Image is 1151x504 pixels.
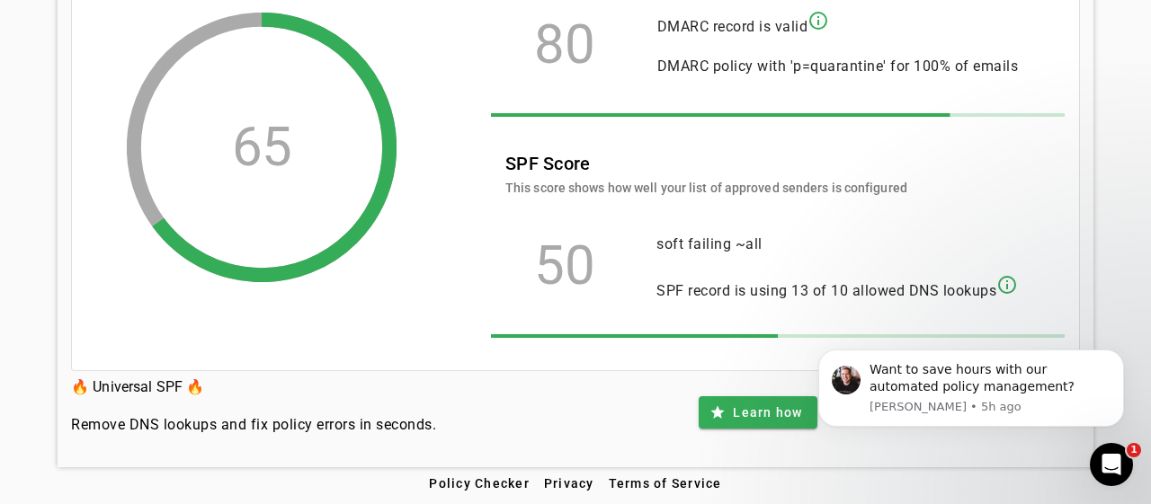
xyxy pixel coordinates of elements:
[656,235,763,252] span: soft failing ~all
[657,57,1019,75] span: DMARC policy with 'p=quarantine' for 100% of emails
[71,414,436,436] h4: Remove DNS lookups and fix policy errors in seconds.
[807,10,829,31] mat-icon: info_outline
[602,467,729,500] button: Terms of Service
[657,18,808,35] span: DMARC record is valid
[429,476,530,491] span: Policy Checker
[1127,443,1141,457] span: 1
[505,149,907,178] mat-card-title: SPF Score
[656,282,996,299] span: SPF record is using 13 of 10 allowed DNS lookups
[699,396,816,429] button: Learn how
[71,375,436,400] h3: 🔥 Universal SPF 🔥
[791,323,1151,455] iframe: Intercom notifications message
[1090,443,1133,486] iframe: Intercom live chat
[232,138,292,156] div: 65
[422,467,537,500] button: Policy Checker
[505,257,624,275] div: 50
[505,178,907,198] mat-card-subtitle: This score shows how well your list of approved senders is configured
[537,467,602,500] button: Privacy
[505,36,625,54] div: 80
[733,403,802,421] span: Learn how
[609,476,722,491] span: Terms of Service
[544,476,594,491] span: Privacy
[996,274,1018,296] mat-icon: info_outline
